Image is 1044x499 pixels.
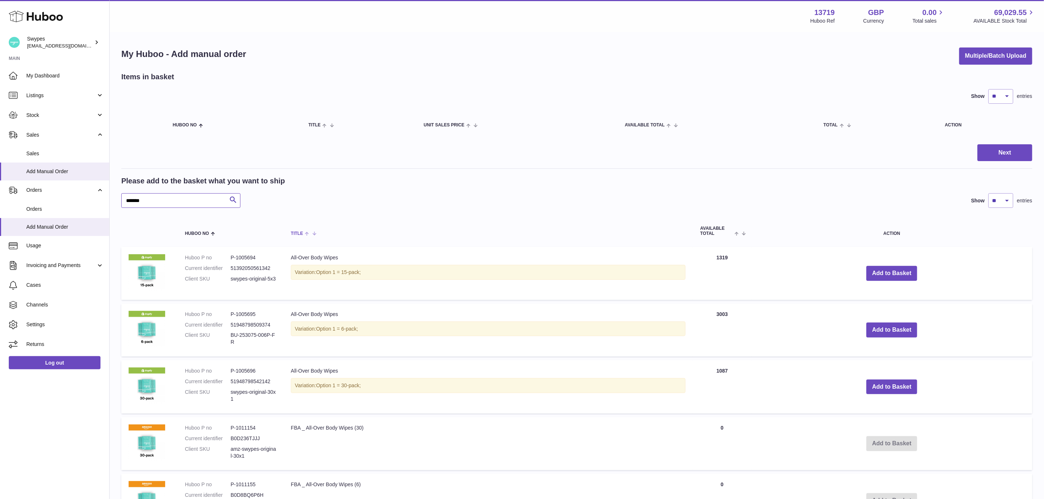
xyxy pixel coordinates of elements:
[824,123,838,127] span: Total
[284,417,693,471] td: FBA _ All-Over Body Wipes (30)
[815,8,835,18] strong: 13719
[231,254,276,261] dd: P-1005694
[291,231,303,236] span: Title
[231,367,276,374] dd: P-1005696
[231,389,276,403] dd: swypes-original-30x1
[231,378,276,385] dd: 51948798542142
[26,132,96,138] span: Sales
[27,35,93,49] div: Swypes
[284,247,693,300] td: All-Over Body Wipes
[185,367,231,374] dt: Huboo P no
[26,168,104,175] span: Add Manual Order
[1017,197,1032,204] span: entries
[316,326,358,332] span: Option 1 = 6-pack;
[284,304,693,357] td: All-Over Body Wipes
[121,176,285,186] h2: Please add to the basket what you want to ship
[26,72,104,79] span: My Dashboard
[866,266,918,281] button: Add to Basket
[185,332,231,346] dt: Client SKU
[26,242,104,249] span: Usage
[26,301,104,308] span: Channels
[923,8,937,18] span: 0.00
[231,435,276,442] dd: B0D236TJJJ
[693,417,751,471] td: 0
[231,265,276,272] dd: 51392050561342
[912,18,945,24] span: Total sales
[185,435,231,442] dt: Current identifier
[971,197,985,204] label: Show
[231,332,276,346] dd: BU-253075-006P-FR
[693,360,751,414] td: 1087
[9,37,20,48] img: internalAdmin-13719@internal.huboo.com
[693,247,751,300] td: 1319
[959,47,1032,65] button: Multiple/Batch Upload
[185,321,231,328] dt: Current identifier
[291,265,686,280] div: Variation:
[173,123,197,127] span: Huboo no
[185,275,231,282] dt: Client SKU
[231,321,276,328] dd: 51948798509374
[1017,93,1032,100] span: entries
[977,144,1032,161] button: Next
[316,382,361,388] span: Option 1 = 30-pack;
[231,446,276,460] dd: amz-swypes-original-30x1
[121,48,246,60] h1: My Huboo - Add manual order
[26,224,104,231] span: Add Manual Order
[810,18,835,24] div: Huboo Ref
[185,378,231,385] dt: Current identifier
[231,424,276,431] dd: P-1011154
[26,282,104,289] span: Cases
[9,356,100,369] a: Log out
[121,72,174,82] h2: Items in basket
[693,304,751,357] td: 3003
[971,93,985,100] label: Show
[27,43,107,49] span: [EMAIL_ADDRESS][DOMAIN_NAME]
[26,150,104,157] span: Sales
[945,123,1025,127] div: Action
[185,389,231,403] dt: Client SKU
[912,8,945,24] a: 0.00 Total sales
[185,446,231,460] dt: Client SKU
[231,481,276,488] dd: P-1011155
[26,206,104,213] span: Orders
[700,226,733,236] span: AVAILABLE Total
[863,18,884,24] div: Currency
[26,187,96,194] span: Orders
[129,254,165,291] img: All-Over Body Wipes
[424,123,464,127] span: Unit Sales Price
[308,123,320,127] span: Title
[26,262,96,269] span: Invoicing and Payments
[185,254,231,261] dt: Huboo P no
[129,367,165,404] img: All-Over Body Wipes
[291,321,686,336] div: Variation:
[973,18,1035,24] span: AVAILABLE Stock Total
[973,8,1035,24] a: 69,029.55 AVAILABLE Stock Total
[291,378,686,393] div: Variation:
[185,311,231,318] dt: Huboo P no
[129,311,165,347] img: All-Over Body Wipes
[994,8,1027,18] span: 69,029.55
[185,481,231,488] dt: Huboo P no
[625,123,665,127] span: AVAILABLE Total
[26,112,96,119] span: Stock
[26,321,104,328] span: Settings
[185,424,231,431] dt: Huboo P no
[231,275,276,282] dd: swypes-original-5x3
[231,492,276,499] dd: B0D8BQ6P6H
[866,380,918,395] button: Add to Basket
[26,92,96,99] span: Listings
[316,269,361,275] span: Option 1 = 15-pack;
[185,265,231,272] dt: Current identifier
[231,311,276,318] dd: P-1005695
[284,360,693,414] td: All-Over Body Wipes
[185,231,209,236] span: Huboo no
[866,323,918,338] button: Add to Basket
[129,424,165,461] img: FBA _ All-Over Body Wipes (30)
[751,219,1032,243] th: Action
[185,492,231,499] dt: Current identifier
[26,341,104,348] span: Returns
[868,8,884,18] strong: GBP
